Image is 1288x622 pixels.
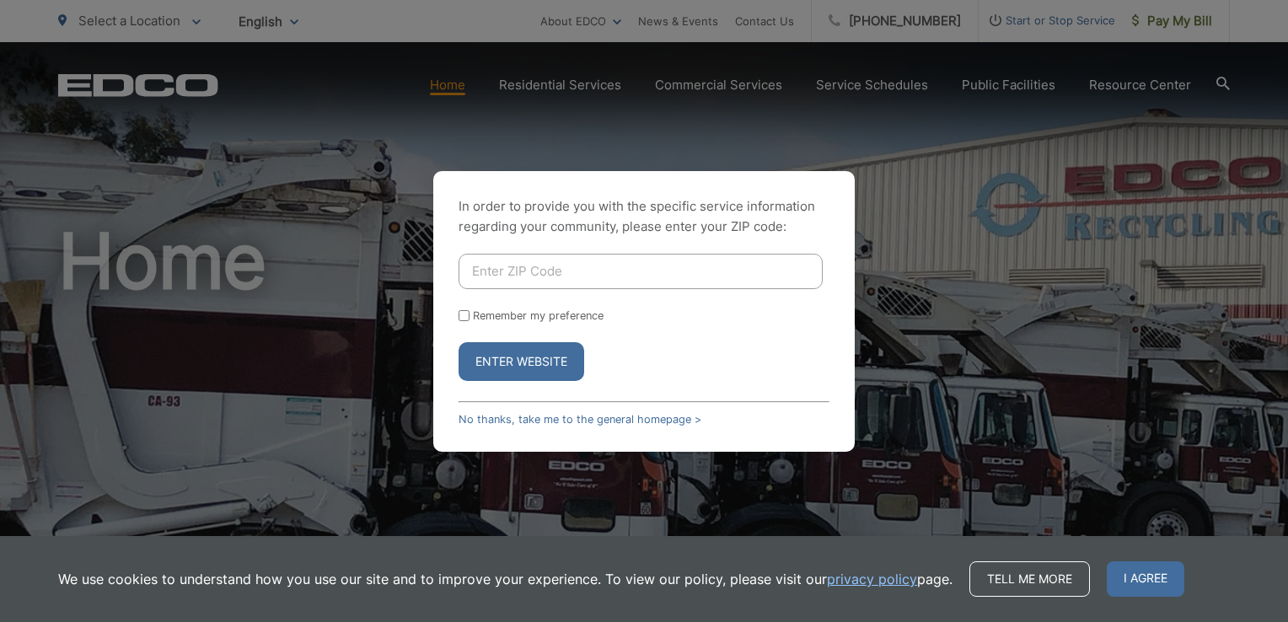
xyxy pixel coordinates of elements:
a: No thanks, take me to the general homepage > [459,413,701,426]
p: In order to provide you with the specific service information regarding your community, please en... [459,196,829,237]
a: Tell me more [969,561,1090,597]
label: Remember my preference [473,309,604,322]
button: Enter Website [459,342,584,381]
span: I agree [1107,561,1184,597]
a: privacy policy [827,569,917,589]
input: Enter ZIP Code [459,254,823,289]
p: We use cookies to understand how you use our site and to improve your experience. To view our pol... [58,569,953,589]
